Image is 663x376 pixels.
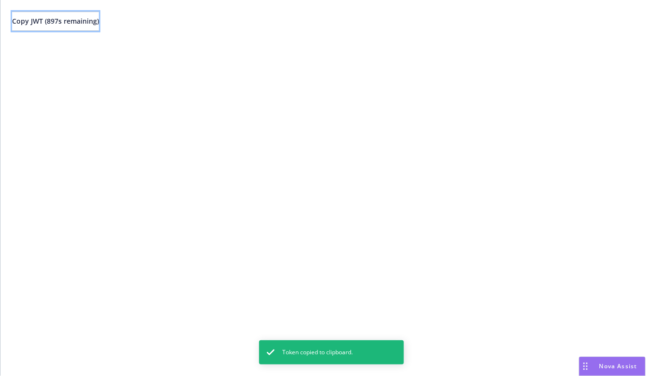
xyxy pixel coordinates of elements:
[580,357,592,376] div: Drag to move
[579,357,646,376] button: Nova Assist
[599,362,637,370] span: Nova Assist
[282,348,353,357] span: Token copied to clipboard.
[12,12,99,31] button: Copy JWT (897s remaining)
[12,16,99,26] span: Copy JWT ( 897 s remaining)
